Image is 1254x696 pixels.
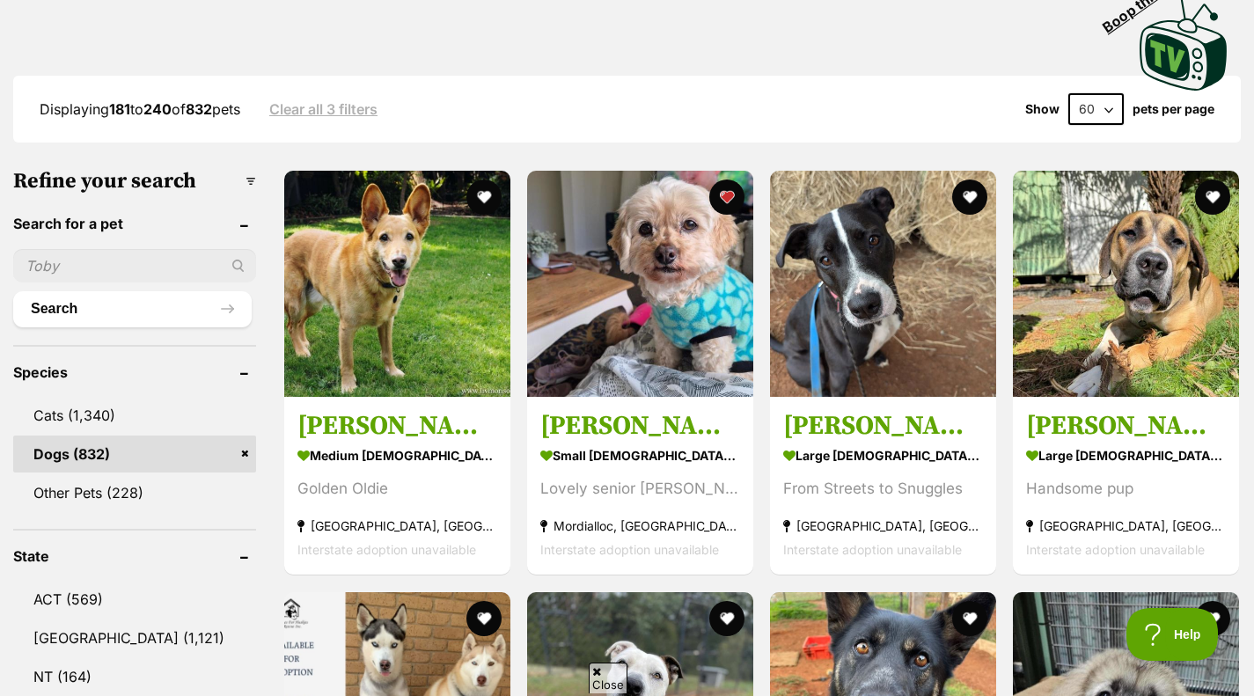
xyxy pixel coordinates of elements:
h3: Refine your search [13,169,256,194]
header: Search for a pet [13,216,256,231]
a: Cats (1,340) [13,397,256,434]
img: Teddy Belvedere - Australian Kelpie Dog [284,171,510,397]
a: Other Pets (228) [13,474,256,511]
input: Toby [13,249,256,282]
div: Golden Oldie [297,478,497,502]
a: ACT (569) [13,581,256,618]
strong: 832 [186,100,212,118]
strong: medium [DEMOGRAPHIC_DATA] Dog [297,443,497,469]
a: [PERSON_NAME] [PERSON_NAME] large [DEMOGRAPHIC_DATA] Dog Handsome pup [GEOGRAPHIC_DATA], [GEOGRAP... [1013,397,1239,575]
header: State [13,548,256,564]
button: favourite [466,601,502,636]
a: Clear all 3 filters [269,101,378,117]
strong: [GEOGRAPHIC_DATA], [GEOGRAPHIC_DATA] [297,515,497,538]
button: favourite [952,601,987,636]
button: favourite [709,601,744,636]
strong: large [DEMOGRAPHIC_DATA] Dog [1026,443,1226,469]
button: favourite [952,179,987,215]
span: Close [589,663,627,693]
strong: large [DEMOGRAPHIC_DATA] Dog [783,443,983,469]
span: Interstate adoption unavailable [1026,543,1205,558]
img: Sasha - American Bulldog x American Staffordshire Terrier Dog [770,171,996,397]
span: Interstate adoption unavailable [297,543,476,558]
strong: Mordialloc, [GEOGRAPHIC_DATA] [540,515,740,538]
strong: small [DEMOGRAPHIC_DATA] Dog [540,443,740,469]
a: [PERSON_NAME] medium [DEMOGRAPHIC_DATA] Dog Golden Oldie [GEOGRAPHIC_DATA], [GEOGRAPHIC_DATA] Int... [284,397,510,575]
div: From Streets to Snuggles [783,478,983,502]
span: Show [1025,102,1060,116]
a: NT (164) [13,658,256,695]
a: Dogs (832) [13,436,256,473]
button: favourite [709,179,744,215]
h3: [PERSON_NAME] [783,410,983,443]
button: favourite [1195,179,1230,215]
iframe: Help Scout Beacon - Open [1126,608,1219,661]
h3: [PERSON_NAME] [540,410,740,443]
span: Interstate adoption unavailable [783,543,962,558]
button: favourite [1195,601,1230,636]
button: favourite [466,179,502,215]
div: Handsome pup [1026,478,1226,502]
button: Search [13,291,252,326]
strong: [GEOGRAPHIC_DATA], [GEOGRAPHIC_DATA] [783,515,983,538]
a: [GEOGRAPHIC_DATA] (1,121) [13,619,256,656]
span: Displaying to of pets [40,100,240,118]
img: Lola Silvanus - Cavalier King Charles Spaniel x Poodle (Toy) Dog [527,171,753,397]
strong: 181 [109,100,130,118]
header: Species [13,364,256,380]
strong: [GEOGRAPHIC_DATA], [GEOGRAPHIC_DATA] [1026,515,1226,538]
h3: [PERSON_NAME] [297,410,497,443]
h3: [PERSON_NAME] [PERSON_NAME] [1026,410,1226,443]
div: Lovely senior [PERSON_NAME] [540,478,740,502]
span: Interstate adoption unavailable [540,543,719,558]
label: pets per page [1133,102,1214,116]
img: Archer Tamblyn - Mastiff Dog [1013,171,1239,397]
a: [PERSON_NAME] small [DEMOGRAPHIC_DATA] Dog Lovely senior [PERSON_NAME] Mordialloc, [GEOGRAPHIC_DA... [527,397,753,575]
a: [PERSON_NAME] large [DEMOGRAPHIC_DATA] Dog From Streets to Snuggles [GEOGRAPHIC_DATA], [GEOGRAPHI... [770,397,996,575]
strong: 240 [143,100,172,118]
